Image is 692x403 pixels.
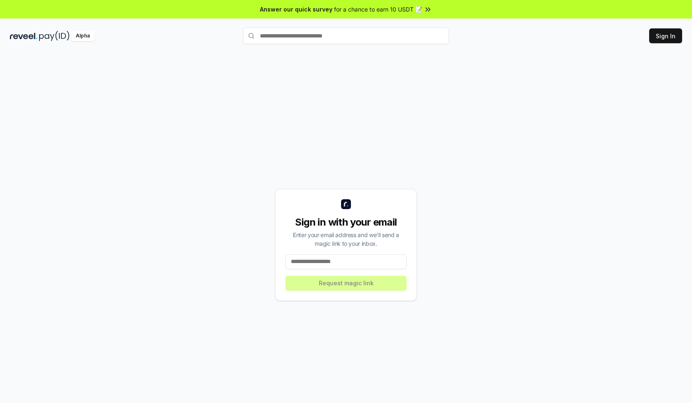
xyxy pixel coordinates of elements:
[10,31,37,41] img: reveel_dark
[285,231,407,248] div: Enter your email address and we’ll send a magic link to your inbox.
[341,199,351,209] img: logo_small
[71,31,94,41] div: Alpha
[334,5,422,14] span: for a chance to earn 10 USDT 📝
[649,28,682,43] button: Sign In
[260,5,332,14] span: Answer our quick survey
[285,216,407,229] div: Sign in with your email
[39,31,70,41] img: pay_id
